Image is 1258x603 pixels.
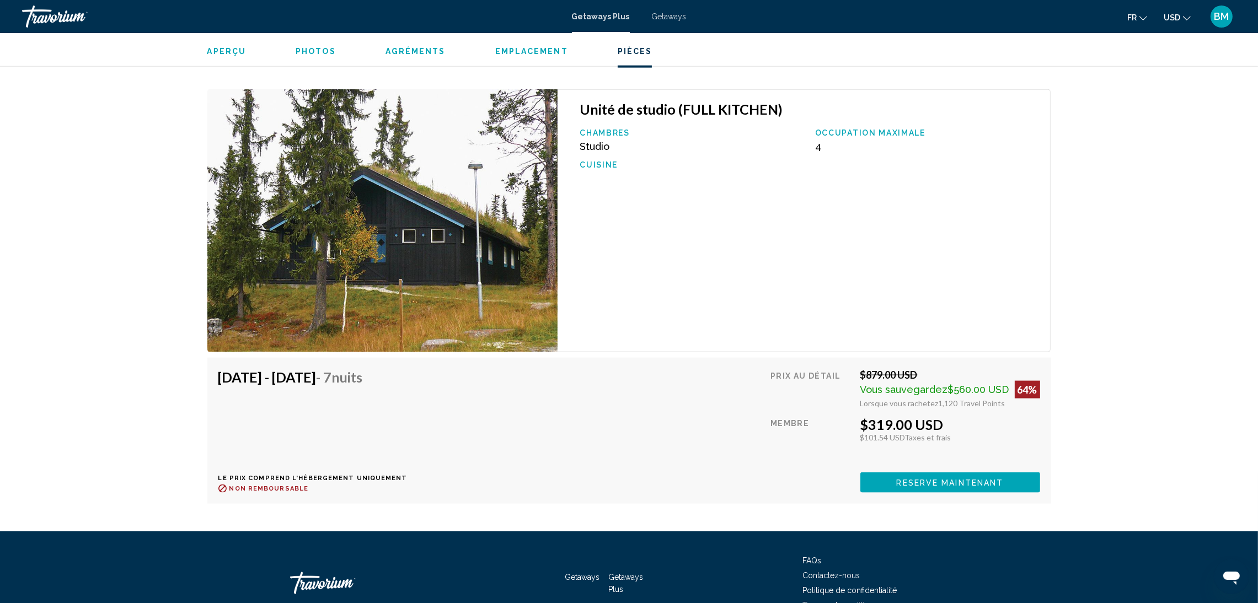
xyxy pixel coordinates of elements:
[770,416,852,464] div: Membre
[770,369,852,408] div: Prix au détail
[207,47,247,56] span: Aperçu
[1015,381,1040,399] div: 64%
[815,141,821,152] span: 4
[1164,13,1180,22] span: USD
[218,369,399,385] h4: [DATE] - [DATE]
[860,384,948,395] span: Vous sauvegardez
[317,369,363,385] span: - 7
[860,472,1040,493] button: Reserve maintenant
[1214,11,1229,22] span: BM
[495,47,568,56] span: Emplacement
[218,475,408,482] p: Le prix comprend l'hébergement uniquement
[803,571,860,580] a: Contactez-nous
[580,128,804,137] p: Chambres
[815,128,1040,137] p: Occupation maximale
[860,369,1040,381] div: $879.00 USD
[1127,9,1147,25] button: Change language
[939,399,1005,408] span: 1,120 Travel Points
[1207,5,1236,28] button: User Menu
[580,101,1039,117] h3: Unité de studio (FULL KITCHEN)
[948,384,1009,395] span: $560.00 USD
[652,12,687,21] a: Getaways
[803,556,822,565] a: FAQs
[296,47,336,56] span: Photos
[22,6,561,28] a: Travorium
[860,399,939,408] span: Lorsque vous rachetez
[332,369,363,385] span: nuits
[897,478,1004,487] span: Reserve maintenant
[207,89,558,352] img: ii_gaf1.jpg
[608,573,643,594] a: Getaways Plus
[860,433,1040,442] div: $101.54 USD
[580,160,804,169] p: Cuisine
[495,46,568,56] button: Emplacement
[1214,559,1249,594] iframe: Bouton de lancement de la fenêtre de messagerie
[290,567,400,600] a: Travorium
[572,12,630,21] a: Getaways Plus
[618,47,652,56] span: Pièces
[1164,9,1191,25] button: Change currency
[386,46,446,56] button: Agréments
[803,586,897,595] a: Politique de confidentialité
[565,573,600,582] a: Getaways
[1127,13,1137,22] span: fr
[905,433,951,442] span: Taxes et frais
[207,46,247,56] button: Aperçu
[386,47,446,56] span: Agréments
[580,141,609,152] span: Studio
[860,416,1040,433] div: $319.00 USD
[229,485,309,492] span: Non remboursable
[618,46,652,56] button: Pièces
[296,46,336,56] button: Photos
